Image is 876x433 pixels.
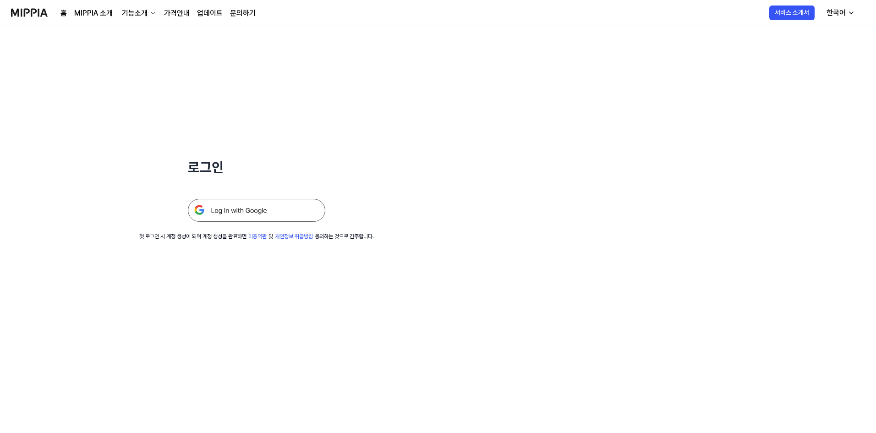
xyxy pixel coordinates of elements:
a: 가격안내 [164,8,190,19]
button: 서비스 소개서 [769,5,815,20]
div: 첫 로그인 시 계정 생성이 되며 계정 생성을 완료하면 및 동의하는 것으로 간주합니다. [139,233,374,241]
img: 구글 로그인 버튼 [188,199,325,222]
a: 업데이트 [197,8,223,19]
a: 홈 [60,8,67,19]
div: 한국어 [825,7,848,18]
h1: 로그인 [188,158,325,177]
button: 기능소개 [120,8,157,19]
button: 한국어 [819,4,860,22]
a: MIPPIA 소개 [74,8,113,19]
div: 기능소개 [120,8,149,19]
a: 이용약관 [248,233,267,240]
a: 개인정보 취급방침 [275,233,313,240]
a: 문의하기 [230,8,256,19]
